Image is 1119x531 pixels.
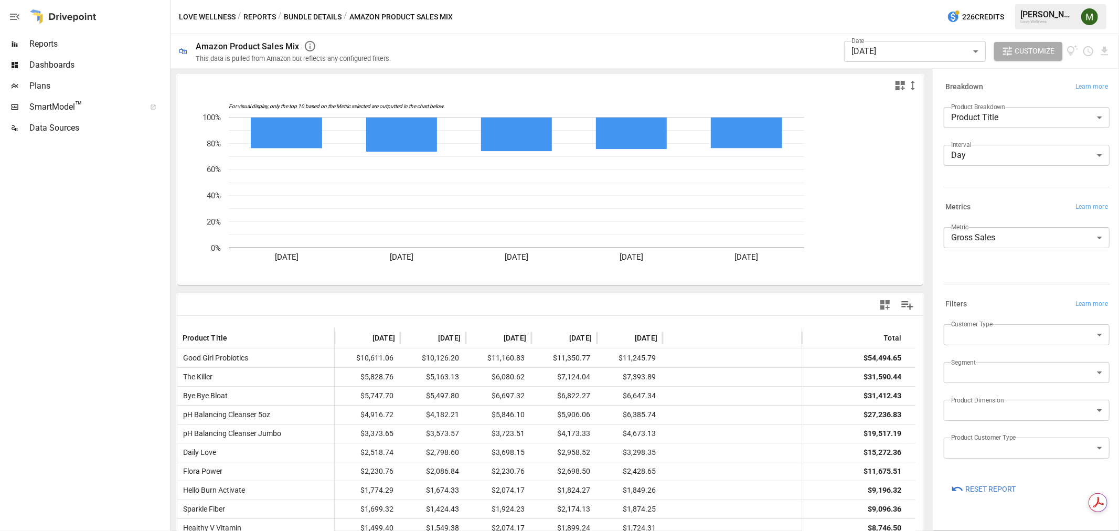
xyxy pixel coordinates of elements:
span: $1,849.26 [602,481,657,500]
button: Bundle Details [284,10,342,24]
span: $1,774.29 [340,481,395,500]
label: Date [851,36,865,45]
span: Learn more [1075,202,1108,213]
span: Customize [1015,45,1055,58]
text: 40% [207,191,221,200]
span: Bye Bye Bloat [179,387,228,405]
label: Interval [951,140,972,149]
span: SmartModel [29,101,138,113]
span: ™ [75,99,82,112]
button: Reports [243,10,276,24]
button: Reset Report [944,480,1023,498]
span: Hello Burn Activate [179,481,245,500]
button: Love Wellness [179,10,236,24]
span: [DATE] [504,333,526,343]
text: [DATE] [620,252,643,262]
text: 80% [207,139,221,148]
button: Sort [488,331,503,345]
span: $4,673.13 [602,424,657,443]
span: Plans [29,80,168,92]
span: $5,497.80 [406,387,461,405]
svg: A chart. [177,96,915,285]
div: / [278,10,282,24]
span: $5,906.06 [537,406,592,424]
span: $2,518.74 [340,443,395,462]
span: Learn more [1075,299,1108,310]
div: This data is pulled from Amazon but reflects any configured filters. [196,55,391,62]
span: $4,916.72 [340,406,395,424]
text: [DATE] [275,252,299,262]
span: $3,573.57 [406,424,461,443]
span: Daily Love [179,443,216,462]
span: $2,086.84 [406,462,461,481]
button: Sort [422,331,437,345]
span: $5,163.13 [406,368,461,386]
span: $2,958.52 [537,443,592,462]
label: Product Dimension [951,396,1004,405]
span: $1,824.27 [537,481,592,500]
span: $6,080.62 [471,368,526,386]
span: $3,373.65 [340,424,395,443]
text: 100% [203,113,221,122]
span: $5,846.10 [471,406,526,424]
div: $54,494.65 [864,349,901,367]
button: View documentation [1067,42,1079,61]
span: $2,230.76 [471,462,526,481]
span: Flora Power [179,462,222,481]
span: pH Balancing Cleanser 5oz [179,406,270,424]
img: Meredith Lacasse [1081,8,1098,25]
span: $3,698.15 [471,443,526,462]
div: $11,675.51 [864,462,901,481]
span: $7,124.04 [537,368,592,386]
span: $10,611.06 [340,349,395,367]
span: $3,723.51 [471,424,526,443]
span: Sparkle Fiber [179,500,225,518]
span: $6,385.74 [602,406,657,424]
text: 20% [207,217,221,227]
div: $9,196.32 [868,481,901,500]
h6: Metrics [945,201,971,213]
span: $6,697.32 [471,387,526,405]
span: $11,245.79 [602,349,657,367]
div: Amazon Product Sales Mix [196,41,300,51]
text: 0% [211,243,221,253]
div: Gross Sales [944,227,1110,248]
label: Customer Type [951,320,993,328]
span: Data Sources [29,122,168,134]
span: Reset Report [965,483,1016,496]
div: $31,412.43 [864,387,901,405]
span: Good Girl Probiotics [179,349,248,367]
span: $1,924.23 [471,500,526,518]
button: Download report [1099,45,1111,57]
span: Learn more [1075,82,1108,92]
h6: Breakdown [945,81,983,93]
button: Sort [357,331,371,345]
span: Reports [29,38,168,50]
label: Product Customer Type [951,433,1016,442]
div: Love Wellness [1020,19,1075,24]
span: $1,699.32 [340,500,395,518]
span: $1,674.33 [406,481,461,500]
div: [PERSON_NAME] [1020,9,1075,19]
span: Product Title [183,333,227,343]
button: Sort [228,331,243,345]
span: The Killer [179,368,212,386]
button: Sort [619,331,634,345]
span: $2,230.76 [340,462,395,481]
span: Dashboards [29,59,168,71]
div: Total [884,334,902,342]
div: $9,096.36 [868,500,901,518]
div: 🛍 [179,46,187,56]
span: $2,174.13 [537,500,592,518]
button: Schedule report [1082,45,1094,57]
span: pH Balancing Cleanser Jumbo [179,424,281,443]
span: $1,424.43 [406,500,461,518]
text: [DATE] [505,252,528,262]
div: / [344,10,347,24]
span: $11,350.77 [537,349,592,367]
label: Segment [951,358,976,367]
text: For visual display, only the top 10 based on the Metric selected are outputted in the chart below. [229,104,445,110]
span: 226 Credits [962,10,1004,24]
